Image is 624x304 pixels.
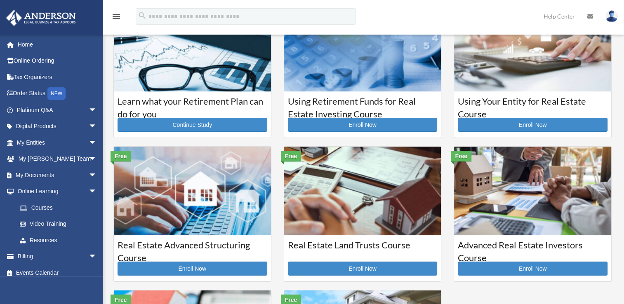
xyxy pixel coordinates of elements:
img: Anderson Advisors Platinum Portal [4,10,78,26]
span: arrow_drop_down [89,167,105,184]
a: Continue Study [118,118,267,132]
a: Enroll Now [458,262,608,276]
a: Enroll Now [458,118,608,132]
a: menu [111,14,121,21]
a: Resources [12,232,109,248]
a: Digital Productsarrow_drop_down [6,118,109,135]
div: NEW [47,87,66,100]
a: Video Training [12,216,109,232]
a: Home [6,36,109,53]
h3: Real Estate Land Trusts Course [288,239,438,260]
span: arrow_drop_down [89,102,105,119]
h3: Learn what your Retirement Plan can do for you [118,95,267,116]
a: Courses [12,199,105,216]
a: My Documentsarrow_drop_down [6,167,109,183]
i: menu [111,12,121,21]
h3: Using Retirement Funds for Real Estate Investing Course [288,95,438,116]
h3: Advanced Real Estate Investors Course [458,239,608,260]
a: My Entitiesarrow_drop_down [6,134,109,151]
span: arrow_drop_down [89,118,105,135]
a: Platinum Q&Aarrow_drop_down [6,102,109,118]
a: Events Calendar [6,264,109,281]
a: Enroll Now [118,262,267,276]
a: Billingarrow_drop_down [6,248,109,265]
div: Free [451,151,471,161]
div: Free [111,151,131,161]
span: arrow_drop_down [89,134,105,151]
a: Order StatusNEW [6,85,109,102]
a: Enroll Now [288,262,438,276]
img: User Pic [605,10,618,22]
div: Free [281,151,301,161]
a: Online Ordering [6,53,109,69]
a: Enroll Now [288,118,438,132]
span: arrow_drop_down [89,248,105,265]
a: My [PERSON_NAME] Teamarrow_drop_down [6,151,109,167]
i: search [138,11,147,20]
span: arrow_drop_down [89,183,105,200]
h3: Real Estate Advanced Structuring Course [118,239,267,260]
a: Online Learningarrow_drop_down [6,183,109,200]
span: arrow_drop_down [89,151,105,168]
a: Tax Organizers [6,69,109,85]
h3: Using Your Entity for Real Estate Course [458,95,608,116]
